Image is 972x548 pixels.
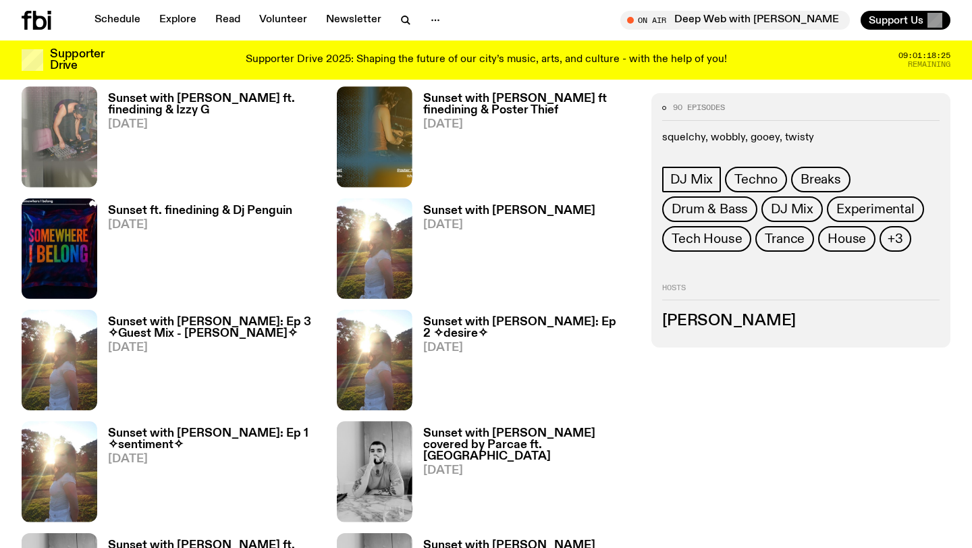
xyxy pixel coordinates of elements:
[246,54,727,66] p: Supporter Drive 2025: Shaping the future of our city’s music, arts, and culture - with the help o...
[97,205,292,299] a: Sunset ft. finedining & Dj Penguin[DATE]
[761,196,823,222] a: DJ Mix
[412,205,595,299] a: Sunset with [PERSON_NAME][DATE]
[672,231,742,246] span: Tech House
[318,11,389,30] a: Newsletter
[880,226,911,252] button: +3
[423,205,595,217] h3: Sunset with [PERSON_NAME]
[423,428,636,462] h3: Sunset with [PERSON_NAME] covered by Parcae ft. [GEOGRAPHIC_DATA]
[801,172,841,187] span: Breaks
[151,11,205,30] a: Explore
[673,104,725,111] span: 90 episodes
[412,93,636,187] a: Sunset with [PERSON_NAME] ft finedining & Poster Thief[DATE]
[908,61,950,68] span: Remaining
[207,11,248,30] a: Read
[662,226,751,252] a: Tech House
[662,284,940,300] h2: Hosts
[898,52,950,59] span: 09:01:18:25
[108,119,321,130] span: [DATE]
[108,93,321,116] h3: Sunset with [PERSON_NAME] ft. finedining & Izzy G
[423,219,595,231] span: [DATE]
[725,167,787,192] a: Techno
[734,172,778,187] span: Techno
[423,119,636,130] span: [DATE]
[662,196,757,222] a: Drum & Bass
[412,317,636,410] a: Sunset with [PERSON_NAME]: Ep 2 ✧desire✧[DATE]
[423,342,636,354] span: [DATE]
[672,202,748,217] span: Drum & Bass
[423,465,636,476] span: [DATE]
[423,93,636,116] h3: Sunset with [PERSON_NAME] ft finedining & Poster Thief
[662,167,721,192] a: DJ Mix
[108,205,292,217] h3: Sunset ft. finedining & Dj Penguin
[251,11,315,30] a: Volunteer
[828,231,866,246] span: House
[108,342,321,354] span: [DATE]
[423,317,636,339] h3: Sunset with [PERSON_NAME]: Ep 2 ✧desire✧
[108,317,321,339] h3: Sunset with [PERSON_NAME]: Ep 3 ✧Guest Mix - [PERSON_NAME]✧
[86,11,148,30] a: Schedule
[869,14,923,26] span: Support Us
[50,49,104,72] h3: Supporter Drive
[662,314,940,329] h3: [PERSON_NAME]
[765,231,805,246] span: Trance
[836,202,915,217] span: Experimental
[97,93,321,187] a: Sunset with [PERSON_NAME] ft. finedining & Izzy G[DATE]
[755,226,814,252] a: Trance
[791,167,850,192] a: Breaks
[412,428,636,522] a: Sunset with [PERSON_NAME] covered by Parcae ft. [GEOGRAPHIC_DATA][DATE]
[818,226,875,252] a: House
[670,172,713,187] span: DJ Mix
[888,231,903,246] span: +3
[861,11,950,30] button: Support Us
[620,11,850,30] button: On AirDeep Web with [PERSON_NAME]
[108,428,321,451] h3: Sunset with [PERSON_NAME]: Ep 1 ✧sentiment✧
[771,202,813,217] span: DJ Mix
[97,317,321,410] a: Sunset with [PERSON_NAME]: Ep 3 ✧Guest Mix - [PERSON_NAME]✧[DATE]
[827,196,924,222] a: Experimental
[97,428,321,522] a: Sunset with [PERSON_NAME]: Ep 1 ✧sentiment✧[DATE]
[662,132,940,144] p: squelchy, wobbly, gooey, twisty
[108,219,292,231] span: [DATE]
[108,454,321,465] span: [DATE]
